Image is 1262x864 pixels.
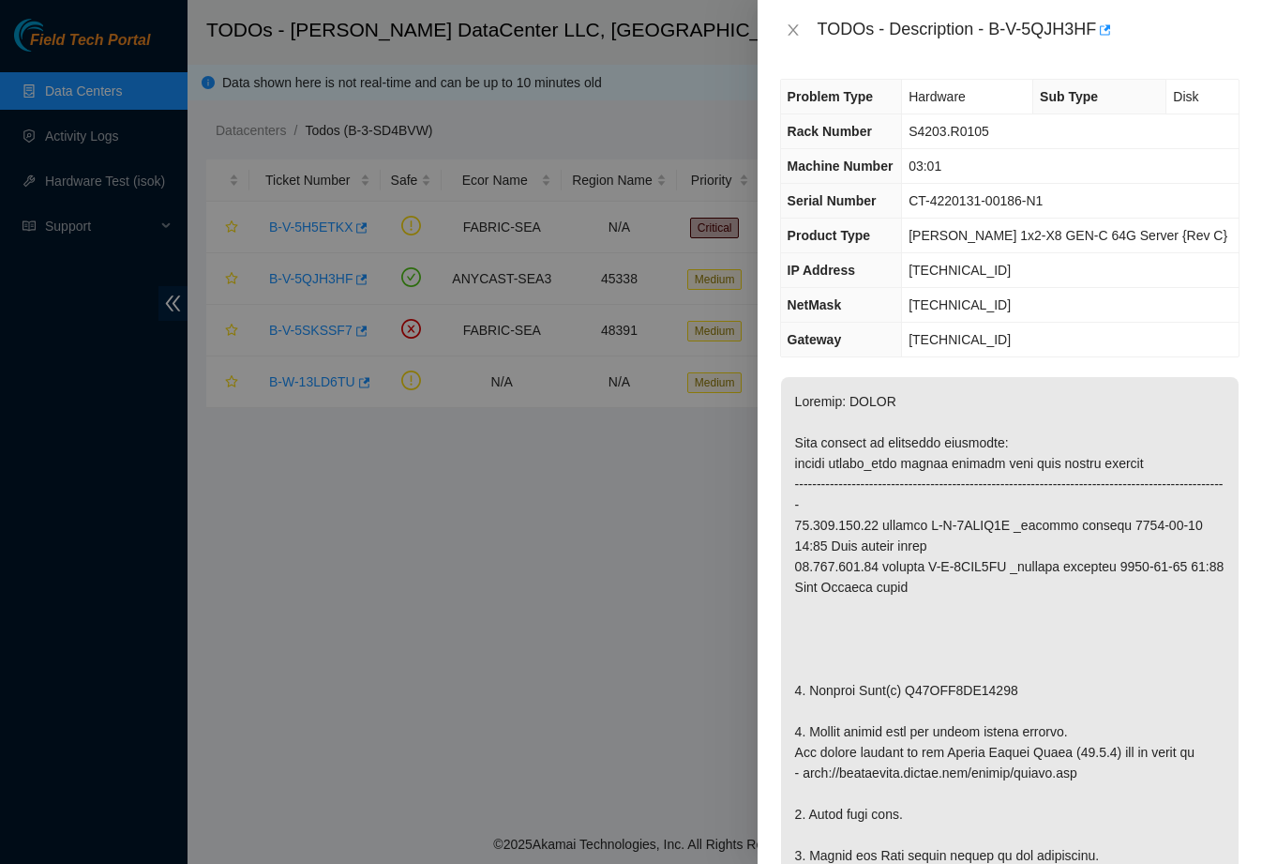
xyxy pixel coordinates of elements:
[788,297,842,312] span: NetMask
[788,193,877,208] span: Serial Number
[909,124,989,139] span: S4203.R0105
[1040,89,1098,104] span: Sub Type
[788,228,870,243] span: Product Type
[780,22,806,39] button: Close
[788,124,872,139] span: Rack Number
[788,332,842,347] span: Gateway
[909,297,1011,312] span: [TECHNICAL_ID]
[909,332,1011,347] span: [TECHNICAL_ID]
[818,15,1239,45] div: TODOs - Description - B-V-5QJH3HF
[1173,89,1198,104] span: Disk
[909,228,1227,243] span: [PERSON_NAME] 1x2-X8 GEN-C 64G Server {Rev C}
[788,159,894,174] span: Machine Number
[909,263,1011,278] span: [TECHNICAL_ID]
[786,23,801,38] span: close
[909,89,966,104] span: Hardware
[788,263,855,278] span: IP Address
[909,159,941,174] span: 03:01
[909,193,1043,208] span: CT-4220131-00186-N1
[788,89,874,104] span: Problem Type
